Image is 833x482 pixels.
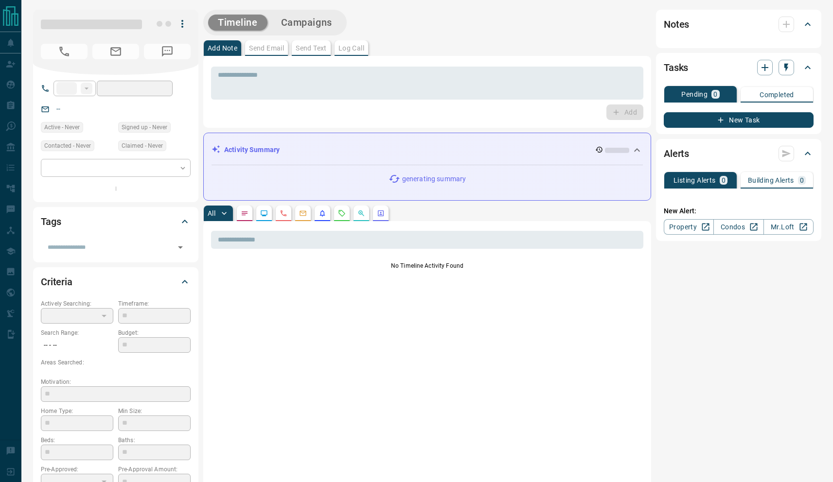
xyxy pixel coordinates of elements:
[122,141,163,151] span: Claimed - Never
[41,328,113,337] p: Search Range:
[92,44,139,59] span: No Email
[664,60,688,75] h2: Tasks
[208,45,237,52] p: Add Note
[760,91,794,98] p: Completed
[118,436,191,445] p: Baths:
[224,145,280,155] p: Activity Summary
[44,122,80,132] span: Active - Never
[402,174,466,184] p: generating summary
[41,270,191,293] div: Criteria
[280,209,287,217] svg: Calls
[118,465,191,474] p: Pre-Approval Amount:
[118,407,191,415] p: Min Size:
[299,209,307,217] svg: Emails
[664,142,814,165] div: Alerts
[118,328,191,337] p: Budget:
[664,112,814,128] button: New Task
[713,219,763,235] a: Condos
[212,141,643,159] div: Activity Summary
[41,214,61,229] h2: Tags
[118,299,191,308] p: Timeframe:
[56,105,60,113] a: --
[144,44,191,59] span: No Number
[260,209,268,217] svg: Lead Browsing Activity
[41,465,113,474] p: Pre-Approved:
[664,219,714,235] a: Property
[41,378,191,386] p: Motivation:
[41,337,113,353] p: -- - --
[174,241,187,254] button: Open
[664,56,814,79] div: Tasks
[41,299,113,308] p: Actively Searching:
[357,209,365,217] svg: Opportunities
[41,210,191,233] div: Tags
[41,358,191,367] p: Areas Searched:
[664,17,689,32] h2: Notes
[241,209,248,217] svg: Notes
[44,141,91,151] span: Contacted - Never
[664,206,814,216] p: New Alert:
[41,44,88,59] span: No Number
[763,219,814,235] a: Mr.Loft
[377,209,385,217] svg: Agent Actions
[664,13,814,36] div: Notes
[748,177,794,184] p: Building Alerts
[664,146,689,161] h2: Alerts
[208,210,215,217] p: All
[713,91,717,98] p: 0
[41,274,72,290] h2: Criteria
[338,209,346,217] svg: Requests
[122,122,167,132] span: Signed up - Never
[208,15,267,31] button: Timeline
[271,15,342,31] button: Campaigns
[41,407,113,415] p: Home Type:
[722,177,726,184] p: 0
[673,177,716,184] p: Listing Alerts
[319,209,326,217] svg: Listing Alerts
[681,91,708,98] p: Pending
[211,261,643,270] p: No Timeline Activity Found
[41,436,113,445] p: Beds:
[800,177,804,184] p: 0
